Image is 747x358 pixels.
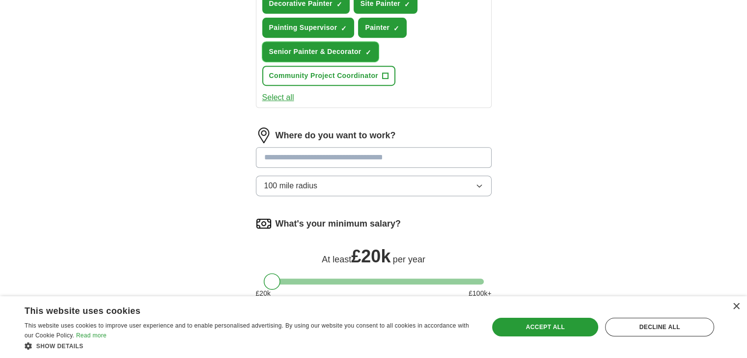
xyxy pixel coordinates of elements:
button: 100 mile radius [256,176,492,196]
span: Show details [36,343,83,350]
span: Painting Supervisor [269,23,337,33]
div: Decline all [605,318,714,336]
span: £ 100 k+ [469,288,491,299]
span: This website uses cookies to improve user experience and to enable personalised advertising. By u... [25,322,469,339]
span: 100 mile radius [264,180,318,192]
span: ✓ [341,25,347,32]
span: ✓ [393,25,399,32]
span: At least [322,255,351,264]
span: ✓ [365,49,371,56]
div: This website uses cookies [25,302,450,317]
div: Close [732,303,740,310]
button: Select all [262,92,294,103]
span: ✓ [336,0,342,8]
label: What's your minimum salary? [276,217,401,230]
div: Show details [25,341,475,351]
span: £ 20 k [256,288,271,299]
label: Where do you want to work? [276,129,396,142]
span: Senior Painter & Decorator [269,47,361,57]
button: Community Project Coordinator [262,66,396,86]
span: Community Project Coordinator [269,71,379,81]
span: Painter [365,23,389,33]
button: Painting Supervisor✓ [262,18,355,38]
img: location.png [256,128,272,143]
a: Read more, opens a new window [76,332,107,339]
button: Senior Painter & Decorator✓ [262,42,379,62]
span: £ 20k [351,246,390,266]
button: Painter✓ [358,18,407,38]
img: salary.png [256,216,272,231]
div: Accept all [492,318,598,336]
span: per year [393,255,425,264]
span: ✓ [404,0,410,8]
